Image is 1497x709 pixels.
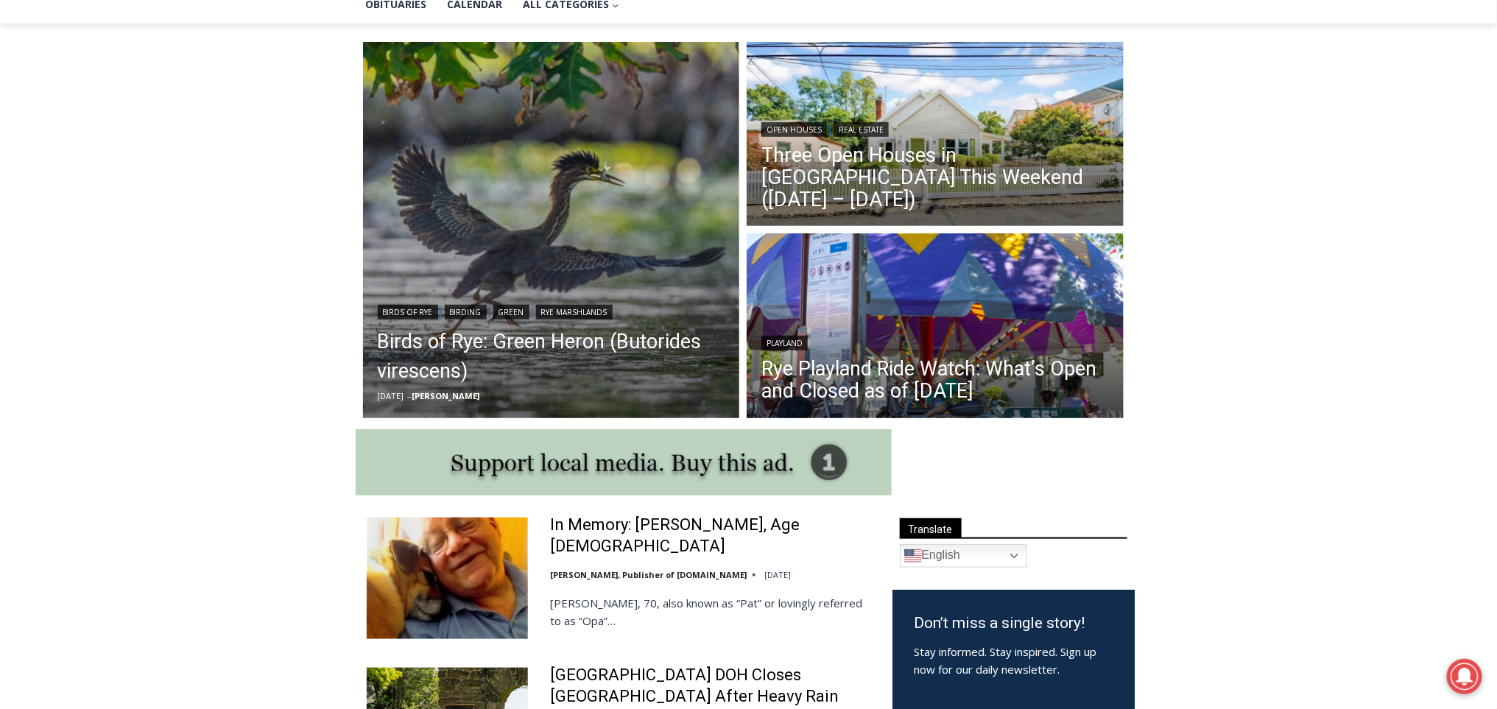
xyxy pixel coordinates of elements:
a: Green [493,305,529,320]
h4: Book [PERSON_NAME]'s Good Humor for Your Event [448,15,512,57]
a: [GEOGRAPHIC_DATA] DOH Closes [GEOGRAPHIC_DATA] After Heavy Rain [550,665,873,707]
div: "I learned about the history of a place I’d honestly never considered even as a resident of [GEOG... [372,1,696,143]
time: [DATE] [378,390,404,401]
a: [PERSON_NAME], Publisher of [DOMAIN_NAME] [550,569,747,580]
a: Rye Marshlands [536,305,613,320]
a: Open Houses [761,122,827,137]
div: Individually Wrapped Items. Dairy, Gluten & Nut Free Options. Kosher Items Available. [96,19,364,47]
h3: Don’t miss a single story! [915,612,1113,635]
a: Three Open Houses in [GEOGRAPHIC_DATA] This Weekend ([DATE] – [DATE]) [761,144,1109,211]
img: In Memory: Patrick A. Auriemma Jr., Age 70 [367,518,528,638]
a: English [900,544,1027,568]
span: Translate [900,518,962,538]
img: support local media, buy this ad [356,429,892,495]
a: In Memory: [PERSON_NAME], Age [DEMOGRAPHIC_DATA] [550,515,873,557]
div: Located at [STREET_ADDRESS][PERSON_NAME] [152,92,216,176]
img: (PHOTO: The Motorcycle Jump ride in the Kiddyland section of Rye Playland. File photo 2024. Credi... [747,233,1124,422]
a: Read More Birds of Rye: Green Heron (Butorides virescens) [363,42,740,419]
img: (PHOTO: Green Heron (Butorides virescens) at the Marshlands Conservancy in Rye, New York. Credit:... [363,42,740,419]
a: Birding [445,305,487,320]
span: Intern @ [DOMAIN_NAME] [385,147,683,180]
div: | [761,119,1109,137]
a: Open Tues. - Sun. [PHONE_NUMBER] [1,148,148,183]
span: – [408,390,412,401]
img: en [904,547,922,565]
a: Real Estate [834,122,889,137]
a: Playland [761,336,808,350]
p: [PERSON_NAME], 70, also known as “Pat” or lovingly referred to as “Opa”… [550,594,873,629]
a: Birds of Rye [378,305,438,320]
a: Intern @ [DOMAIN_NAME] [354,143,714,183]
time: [DATE] [764,569,791,580]
a: Book [PERSON_NAME]'s Good Humor for Your Event [437,4,532,67]
p: Stay informed. Stay inspired. Sign up now for our daily newsletter. [915,643,1113,678]
a: [PERSON_NAME] [412,390,480,401]
div: | | | [378,302,725,320]
span: Open Tues. - Sun. [PHONE_NUMBER] [4,152,144,208]
a: Read More Three Open Houses in Rye This Weekend (August 16 – 17) [747,42,1124,230]
img: 32 Ridgeland Terrace, Rye [747,42,1124,230]
a: Birds of Rye: Green Heron (Butorides virescens) [378,327,725,386]
a: Rye Playland Ride Watch: What’s Open and Closed as of [DATE] [761,358,1109,402]
a: Read More Rye Playland Ride Watch: What’s Open and Closed as of Thursday, August 14, 2025 [747,233,1124,422]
